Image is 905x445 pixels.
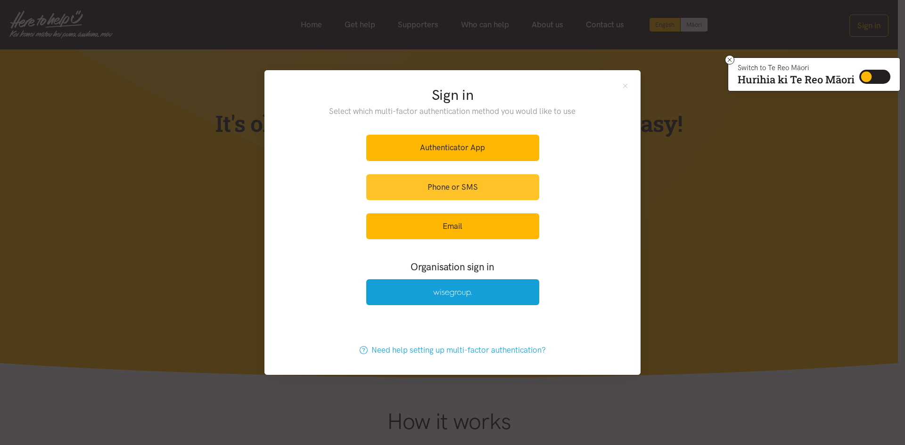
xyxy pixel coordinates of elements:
button: Close [621,81,629,89]
a: Email [366,213,539,239]
a: Authenticator App [366,135,539,161]
h2: Sign in [310,85,595,105]
a: Need help setting up multi-factor authentication? [350,337,556,363]
a: Phone or SMS [366,174,539,200]
img: Wise Group [433,289,472,297]
h3: Organisation sign in [340,260,565,274]
p: Switch to Te Reo Māori [738,65,855,71]
p: Hurihia ki Te Reo Māori [738,75,855,84]
p: Select which multi-factor authentication method you would like to use [310,105,595,118]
